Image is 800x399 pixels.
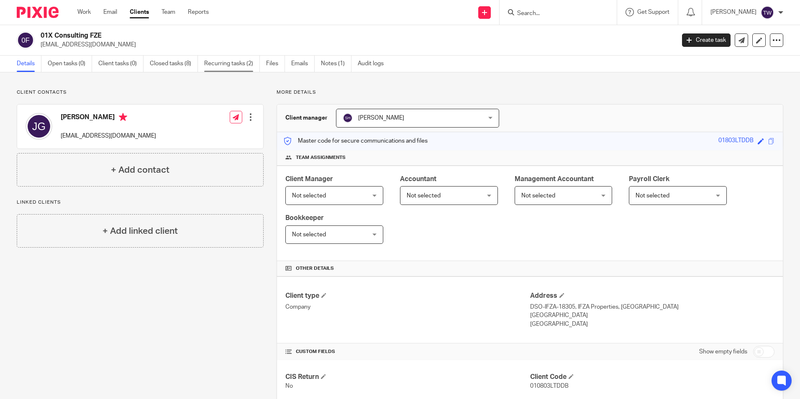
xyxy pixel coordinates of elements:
[400,176,436,182] span: Accountant
[296,154,346,161] span: Team assignments
[77,8,91,16] a: Work
[637,9,669,15] span: Get Support
[358,56,390,72] a: Audit logs
[291,56,315,72] a: Emails
[26,113,52,140] img: svg%3E
[321,56,351,72] a: Notes (1)
[530,303,774,311] p: DSO-IFZA-18305, IFZA Properties, [GEOGRAPHIC_DATA]
[407,193,441,199] span: Not selected
[41,31,544,40] h2: 01X Consulting FZE
[119,113,127,121] i: Primary
[277,89,783,96] p: More details
[343,113,353,123] img: svg%3E
[150,56,198,72] a: Closed tasks (8)
[48,56,92,72] a: Open tasks (0)
[98,56,144,72] a: Client tasks (0)
[285,114,328,122] h3: Client manager
[629,176,669,182] span: Payroll Clerk
[283,137,428,145] p: Master code for secure communications and files
[761,6,774,19] img: svg%3E
[17,89,264,96] p: Client contacts
[515,176,594,182] span: Management Accountant
[516,10,592,18] input: Search
[292,193,326,199] span: Not selected
[285,348,530,355] h4: CUSTOM FIELDS
[17,31,34,49] img: svg%3E
[61,113,156,123] h4: [PERSON_NAME]
[710,8,756,16] p: [PERSON_NAME]
[41,41,669,49] p: [EMAIL_ADDRESS][DOMAIN_NAME]
[285,292,530,300] h4: Client type
[530,311,774,320] p: [GEOGRAPHIC_DATA]
[292,232,326,238] span: Not selected
[521,193,555,199] span: Not selected
[718,136,754,146] div: 01803LTDDB
[130,8,149,16] a: Clients
[103,8,117,16] a: Email
[285,383,293,389] span: No
[682,33,731,47] a: Create task
[17,199,264,206] p: Linked clients
[103,225,178,238] h4: + Add linked client
[699,348,747,356] label: Show empty fields
[266,56,285,72] a: Files
[17,7,59,18] img: Pixie
[530,373,774,381] h4: Client Code
[204,56,260,72] a: Recurring tasks (2)
[358,115,404,121] span: [PERSON_NAME]
[17,56,41,72] a: Details
[61,132,156,140] p: [EMAIL_ADDRESS][DOMAIN_NAME]
[188,8,209,16] a: Reports
[296,265,334,272] span: Other details
[285,373,530,381] h4: CIS Return
[285,176,333,182] span: Client Manager
[530,383,569,389] span: 010803LTDDB
[636,193,669,199] span: Not selected
[285,303,530,311] p: Company
[285,215,324,221] span: Bookkeeper
[111,164,169,176] h4: + Add contact
[162,8,175,16] a: Team
[530,292,774,300] h4: Address
[530,320,774,328] p: [GEOGRAPHIC_DATA]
